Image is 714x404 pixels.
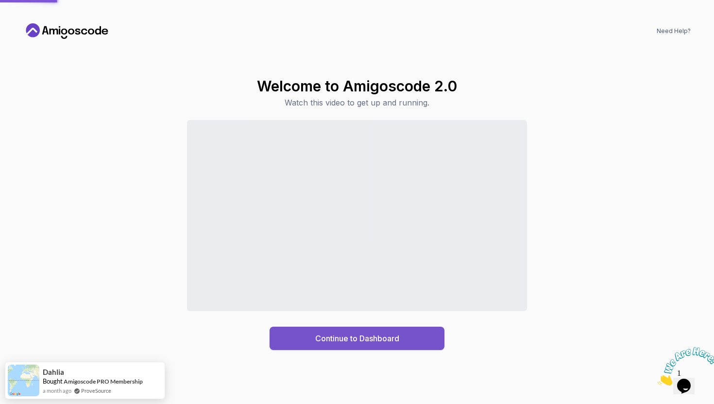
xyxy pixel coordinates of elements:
span: Bought [43,377,63,385]
span: Dahlia [43,368,64,376]
a: Home link [23,23,111,39]
h1: Welcome to Amigoscode 2.0 [257,77,457,95]
a: Amigoscode PRO Membership [64,378,143,385]
button: Continue to Dashboard [270,327,444,350]
span: 1 [4,4,8,12]
a: Need Help? [657,27,691,35]
img: Chat attention grabber [4,4,64,42]
p: Watch this video to get up and running. [257,97,457,108]
img: provesource social proof notification image [8,365,39,396]
a: ProveSource [81,386,111,395]
iframe: Sales Video [187,120,527,312]
iframe: chat widget [654,343,714,389]
span: a month ago [43,386,71,395]
div: Continue to Dashboard [315,333,399,344]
